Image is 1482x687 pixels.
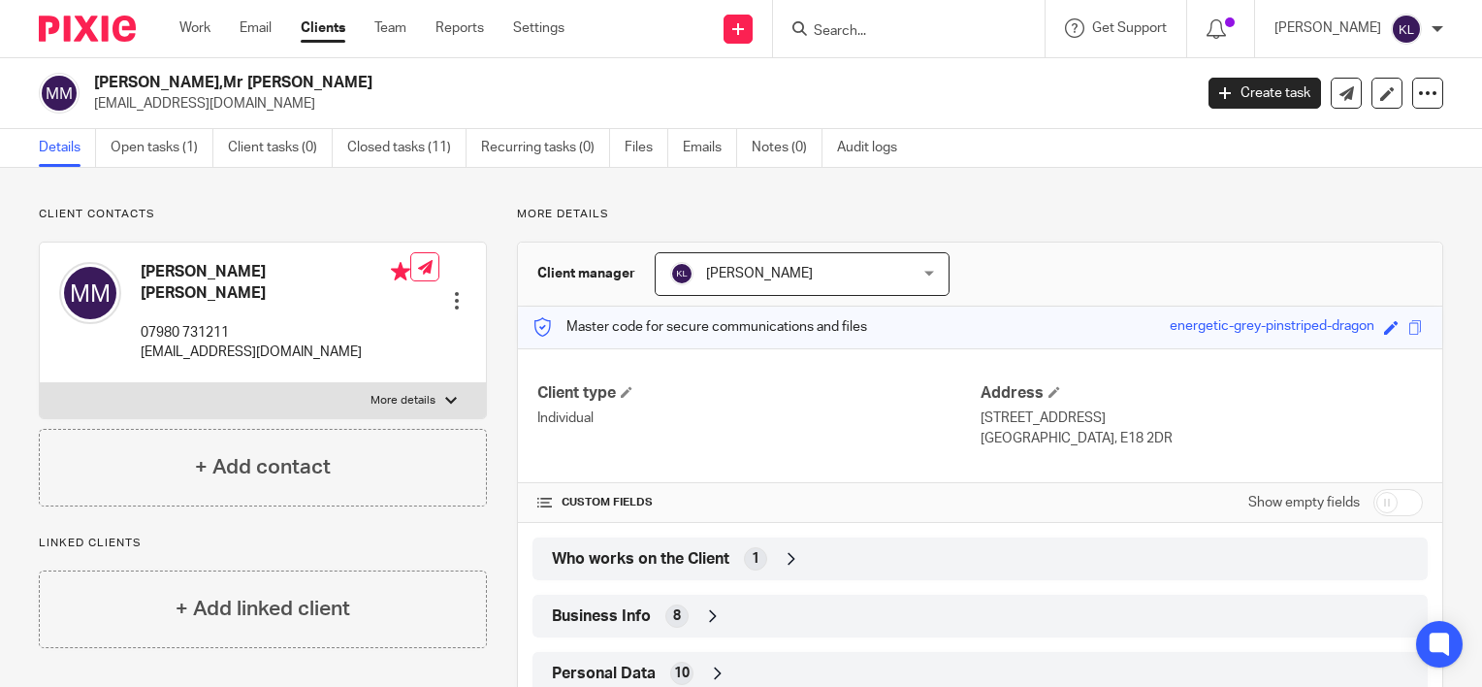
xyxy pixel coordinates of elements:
a: Team [374,18,406,38]
span: 10 [674,664,690,683]
a: Recurring tasks (0) [481,129,610,167]
span: Business Info [552,606,651,627]
p: Master code for secure communications and files [532,317,867,337]
h3: Client manager [537,264,635,283]
a: Create task [1208,78,1321,109]
a: Closed tasks (11) [347,129,467,167]
h4: + Add contact [195,452,331,482]
h4: [PERSON_NAME] [PERSON_NAME] [141,262,410,304]
a: Audit logs [837,129,912,167]
h2: [PERSON_NAME],Mr [PERSON_NAME] [94,73,962,93]
p: Individual [537,409,980,428]
span: Who works on the Client [552,549,729,570]
a: Files [625,129,668,167]
p: [STREET_ADDRESS] [981,409,1423,428]
p: More details [370,393,435,409]
p: [EMAIL_ADDRESS][DOMAIN_NAME] [94,94,1179,114]
span: Get Support [1092,21,1167,35]
p: More details [517,207,1443,222]
a: Emails [683,129,737,167]
h4: Address [981,383,1423,404]
span: 1 [752,549,759,569]
p: 07980 731211 [141,323,410,343]
a: Reports [435,18,484,38]
img: svg%3E [59,262,121,324]
a: Work [179,18,210,38]
div: energetic-grey-pinstriped-dragon [1170,316,1374,339]
label: Show empty fields [1248,493,1360,512]
a: Details [39,129,96,167]
p: [GEOGRAPHIC_DATA], E18 2DR [981,429,1423,448]
a: Client tasks (0) [228,129,333,167]
a: Settings [513,18,564,38]
h4: + Add linked client [176,594,350,624]
span: [PERSON_NAME] [706,267,813,280]
p: Client contacts [39,207,487,222]
a: Notes (0) [752,129,822,167]
img: Pixie [39,16,136,42]
a: Email [240,18,272,38]
h4: CUSTOM FIELDS [537,495,980,510]
i: Primary [391,262,410,281]
h4: Client type [537,383,980,404]
input: Search [812,23,986,41]
span: Personal Data [552,664,656,684]
img: svg%3E [1391,14,1422,45]
a: Open tasks (1) [111,129,213,167]
a: Clients [301,18,345,38]
p: [PERSON_NAME] [1274,18,1381,38]
img: svg%3E [670,262,693,285]
p: Linked clients [39,536,487,551]
p: [EMAIL_ADDRESS][DOMAIN_NAME] [141,343,410,362]
img: svg%3E [39,73,80,114]
span: 8 [673,606,681,626]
